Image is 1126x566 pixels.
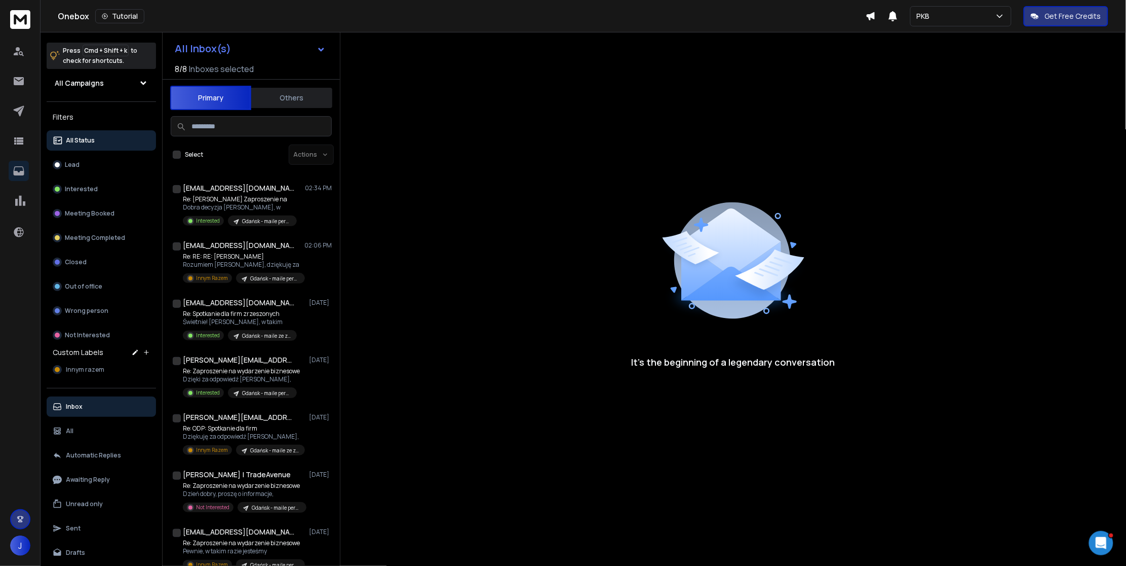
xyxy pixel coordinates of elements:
h1: [EMAIL_ADDRESS][DOMAIN_NAME] [183,240,294,251]
p: Gdańsk - maile ze zwiazku pracodawcow [250,447,299,454]
button: J [10,536,30,556]
p: Meeting Completed [65,234,125,242]
p: Świetnie! [PERSON_NAME], w takim [183,318,297,326]
p: Interested [65,185,98,193]
p: [DATE] [309,528,332,536]
p: Innym Razem [196,446,228,454]
p: Interested [196,217,220,225]
p: Re: Zaproszenie na wydarzenie biznesowe [183,367,300,375]
button: Wrong person [47,301,156,321]
p: Awaiting Reply [66,476,110,484]
p: Interested [196,332,220,339]
h3: Custom Labels [53,347,103,358]
span: Innym razem [66,366,104,374]
label: Select [185,151,203,159]
p: Drafts [66,549,85,557]
p: Get Free Credits [1045,11,1101,21]
p: Innym Razem [196,274,228,282]
p: Not Interested [65,331,110,339]
button: Meeting Booked [47,203,156,224]
p: Rozumiem [PERSON_NAME], dziękuję za [183,261,304,269]
p: Gdańsk - maile personalne ownerzy [242,390,291,397]
p: Not Interested [196,504,229,511]
button: Closed [47,252,156,272]
p: Sent [66,524,81,533]
h1: [EMAIL_ADDRESS][DOMAIN_NAME] [183,527,294,537]
p: Re: [PERSON_NAME] Zaproszenie na [183,195,297,203]
p: Closed [65,258,87,266]
p: [DATE] [309,471,332,479]
button: Out of office [47,276,156,297]
h1: [PERSON_NAME][EMAIL_ADDRESS][DOMAIN_NAME] [183,355,294,365]
button: Innym razem [47,360,156,380]
button: Interested [47,179,156,199]
button: Tutorial [95,9,144,23]
h1: [PERSON_NAME] | TradeAvenue [183,470,291,480]
button: All Status [47,130,156,151]
p: Interested [196,389,220,397]
button: Automatic Replies [47,445,156,466]
p: [DATE] [309,299,332,307]
iframe: Intercom live chat [1089,531,1113,555]
p: Dobra decyzja [PERSON_NAME], w [183,203,297,211]
button: Awaiting Reply [47,470,156,490]
button: Sent [47,518,156,539]
p: Automatic Replies [66,451,121,459]
p: Dziękuję za odpowiedź [PERSON_NAME], [183,433,304,441]
button: Meeting Completed [47,228,156,248]
p: Re: Zaproszenie na wydarzenie biznesowe [183,539,304,547]
p: Dzień dobry, proszę o informacje, [183,490,304,498]
p: Re: Spotkanie dla firm zrzeszonych [183,310,297,318]
button: Unread only [47,494,156,514]
span: Cmd + Shift + k [83,45,129,56]
p: All Status [66,136,95,145]
p: It’s the beginning of a legendary conversation [632,355,835,369]
h1: [EMAIL_ADDRESS][DOMAIN_NAME] [183,298,294,308]
p: Gdańsk - maile personalne ownerzy [250,275,299,282]
p: Re: RE: RE: [PERSON_NAME] [183,253,304,261]
button: Not Interested [47,325,156,345]
button: Get Free Credits [1024,6,1108,26]
button: All Campaigns [47,73,156,93]
div: Onebox [58,9,866,23]
h1: [EMAIL_ADDRESS][DOMAIN_NAME] [183,183,294,193]
button: Others [251,87,332,109]
button: Drafts [47,543,156,563]
p: 02:06 PM [304,241,332,250]
p: Gdańsk - maile ze zwiazku pracodawcow [242,332,291,340]
button: Primary [170,86,251,110]
h1: All Inbox(s) [175,44,231,54]
p: Meeting Booked [65,209,114,218]
button: Inbox [47,397,156,417]
button: Lead [47,155,156,175]
p: Inbox [66,403,83,411]
p: Lead [65,161,80,169]
p: [DATE] [309,356,332,364]
button: All Inbox(s) [167,39,334,59]
p: Re: ODP: Spotkanie dla firm [183,424,304,433]
p: All [66,427,73,435]
p: Pewnie, w takim razie jesteśmy [183,547,304,555]
p: Press to check for shortcuts. [63,46,137,66]
p: Out of office [65,282,102,291]
button: All [47,421,156,441]
p: Dzięki za odpowiedź [PERSON_NAME], [183,375,300,383]
p: Gdańsk - maile personalne ownerzy [242,218,291,225]
p: Unread only [66,500,103,508]
h1: [PERSON_NAME][EMAIL_ADDRESS][DOMAIN_NAME] [183,412,294,422]
h3: Inboxes selected [189,63,254,75]
p: Gdańsk - maile personalne ownerzy [252,504,300,512]
h1: All Campaigns [55,78,104,88]
p: Re: Zaproszenie na wydarzenie biznesowe [183,482,304,490]
p: Wrong person [65,307,108,315]
span: 8 / 8 [175,63,187,75]
h3: Filters [47,110,156,124]
p: PKB [917,11,934,21]
p: 02:34 PM [305,184,332,192]
p: [DATE] [309,413,332,421]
